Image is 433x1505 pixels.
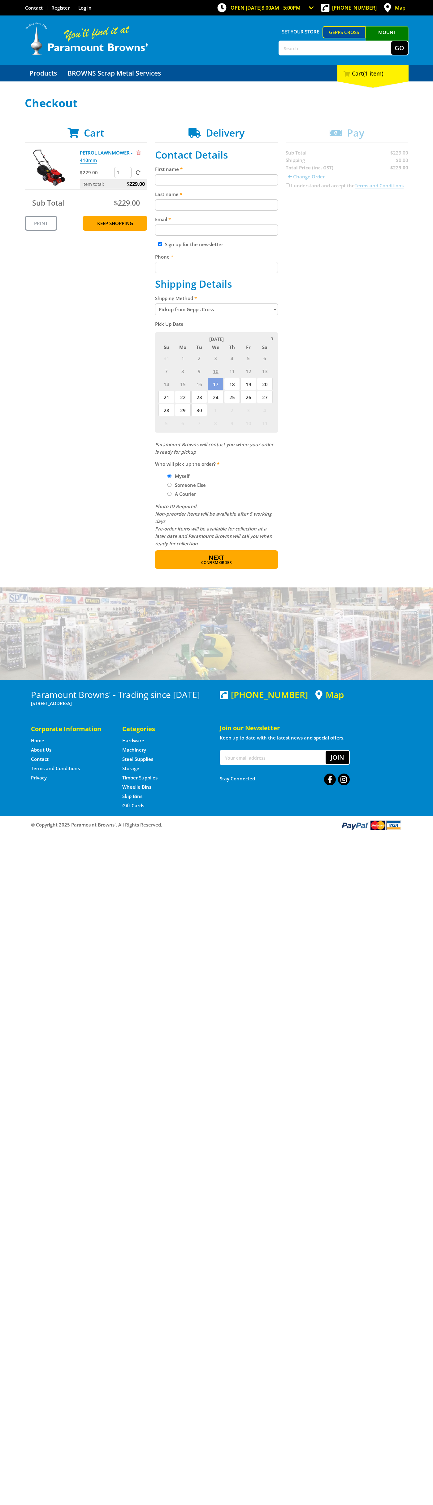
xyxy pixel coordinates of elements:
[78,5,92,11] a: Log in
[366,26,409,50] a: Mount [PERSON_NAME]
[167,492,171,496] input: Please select who will pick up the order.
[173,480,208,490] label: Someone Else
[173,489,198,499] label: A Courier
[122,725,201,733] h5: Categories
[391,41,408,55] button: Go
[155,320,278,328] label: Pick Up Date
[175,391,191,403] span: 22
[175,352,191,364] span: 1
[63,65,166,81] a: Go to the BROWNS Scrap Metal Services page
[326,751,349,764] button: Join
[31,765,80,772] a: Go to the Terms and Conditions page
[32,198,64,208] span: Sub Total
[25,5,43,11] a: Go to the Contact page
[224,352,240,364] span: 4
[167,483,171,487] input: Please select who will pick up the order.
[240,404,256,416] span: 3
[155,262,278,273] input: Please enter your telephone number.
[262,4,301,11] span: 8:00am - 5:00pm
[175,343,191,351] span: Mo
[340,819,402,831] img: PayPal, Mastercard, Visa accepted
[31,774,47,781] a: Go to the Privacy page
[127,179,145,189] span: $229.00
[173,471,192,481] label: Myself
[363,70,383,77] span: (1 item)
[84,126,104,139] span: Cart
[51,5,70,11] a: Go to the registration page
[257,391,273,403] span: 27
[208,352,223,364] span: 3
[191,365,207,377] span: 9
[209,553,224,562] span: Next
[337,65,409,81] div: Cart
[240,378,256,390] span: 19
[208,417,223,429] span: 8
[191,417,207,429] span: 7
[209,336,224,342] span: [DATE]
[208,404,223,416] span: 1
[279,26,323,37] span: Set your store
[25,22,149,56] img: Paramount Browns'
[25,819,409,831] div: ® Copyright 2025 Paramount Browns'. All Rights Reserved.
[114,198,140,208] span: $229.00
[155,303,278,315] select: Please select a shipping method.
[155,503,272,547] em: Photo ID Required. Non-preorder items will be available after 5 working days Pre-order items will...
[122,774,158,781] a: Go to the Timber Supplies page
[167,474,171,478] input: Please select who will pick up the order.
[155,460,278,468] label: Who will pick up the order?
[257,417,273,429] span: 11
[279,41,391,55] input: Search
[191,352,207,364] span: 2
[155,149,278,161] h2: Contact Details
[155,441,273,455] em: Paramount Browns will contact you when your order is ready for pickup
[155,165,278,173] label: First name
[240,391,256,403] span: 26
[158,404,174,416] span: 28
[315,690,344,700] a: View a map of Gepps Cross location
[231,4,301,11] span: OPEN [DATE]
[257,343,273,351] span: Sa
[31,756,49,762] a: Go to the Contact page
[240,343,256,351] span: Fr
[155,294,278,302] label: Shipping Method
[155,174,278,185] input: Please enter your first name.
[220,724,402,732] h5: Join our Newsletter
[175,365,191,377] span: 8
[31,737,44,744] a: Go to the Home page
[220,771,350,786] div: Stay Connected
[208,378,223,390] span: 17
[25,65,62,81] a: Go to the Products page
[158,352,174,364] span: 31
[31,149,68,186] img: PETROL LAWNMOWER - 410mm
[155,190,278,198] label: Last name
[220,734,402,741] p: Keep up to date with the latest news and special offers.
[155,550,278,569] button: Next Confirm order
[80,150,132,164] a: PETROL LAWNMOWER - 410mm
[191,378,207,390] span: 16
[31,690,214,700] h3: Paramount Browns' - Trading since [DATE]
[155,225,278,236] input: Please enter your email address.
[80,179,147,189] p: Item total:
[158,417,174,429] span: 5
[323,26,366,38] a: Gepps Cross
[240,417,256,429] span: 10
[158,343,174,351] span: Su
[25,216,57,231] a: Print
[25,97,409,109] h1: Checkout
[122,737,144,744] a: Go to the Hardware page
[220,751,326,764] input: Your email address
[122,793,142,800] a: Go to the Skip Bins page
[31,725,110,733] h5: Corporate Information
[155,199,278,211] input: Please enter your last name.
[257,378,273,390] span: 20
[136,150,141,156] a: Remove from cart
[208,391,223,403] span: 24
[208,343,223,351] span: We
[155,216,278,223] label: Email
[175,378,191,390] span: 15
[224,343,240,351] span: Th
[175,417,191,429] span: 6
[224,417,240,429] span: 9
[191,391,207,403] span: 23
[122,747,146,753] a: Go to the Machinery page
